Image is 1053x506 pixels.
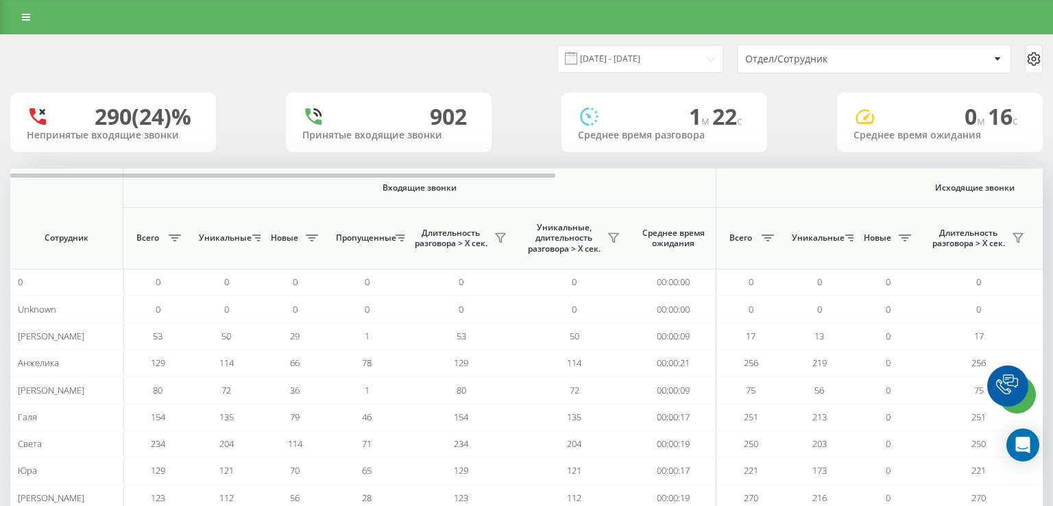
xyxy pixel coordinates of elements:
td: 00:00:19 [631,431,716,457]
span: 114 [567,357,581,369]
span: 135 [567,411,581,423]
span: 123 [151,492,165,504]
span: c [1013,113,1018,128]
span: 56 [814,384,824,396]
td: 00:00:21 [631,350,716,376]
span: 154 [454,411,468,423]
span: 0 [749,276,753,288]
span: Новые [860,232,895,243]
span: 0 [886,437,891,450]
span: Новые [267,232,302,243]
span: 75 [974,384,984,396]
span: 79 [290,411,300,423]
span: 50 [570,330,579,342]
span: 213 [812,411,827,423]
span: Всего [723,232,758,243]
span: Галя [18,411,37,423]
span: 0 [817,276,822,288]
span: 0 [365,276,370,288]
span: 0 [886,384,891,396]
span: Юра [18,464,37,477]
span: 129 [454,464,468,477]
span: 0 [459,276,463,288]
span: 75 [746,384,755,396]
span: 256 [971,357,986,369]
span: 80 [457,384,466,396]
span: 216 [812,492,827,504]
span: 1 [365,330,370,342]
span: 50 [221,330,231,342]
span: 0 [293,276,298,288]
span: Всего [130,232,165,243]
span: м [701,113,712,128]
span: 46 [362,411,372,423]
td: 00:00:17 [631,457,716,484]
span: 121 [567,464,581,477]
span: Длительность разговора > Х сек. [929,228,1008,249]
span: м [977,113,988,128]
div: Open Intercom Messenger [1006,429,1039,461]
span: [PERSON_NAME] [18,384,84,396]
span: 251 [971,411,986,423]
span: 203 [812,437,827,450]
span: 123 [454,492,468,504]
span: 0 [817,303,822,315]
span: 129 [454,357,468,369]
span: Уникальные [199,232,248,243]
span: 204 [219,437,234,450]
span: 0 [572,276,577,288]
div: Среднее время разговора [578,130,751,141]
span: 29 [290,330,300,342]
span: 65 [362,464,372,477]
span: 70 [290,464,300,477]
span: 0 [965,101,988,131]
span: 78 [362,357,372,369]
span: 66 [290,357,300,369]
span: Пропущенные [336,232,391,243]
span: 114 [288,437,302,450]
span: 251 [744,411,758,423]
span: Анжелика [18,357,59,369]
td: 00:00:09 [631,323,716,350]
span: [PERSON_NAME] [18,330,84,342]
span: Среднее время ожидания [641,228,705,249]
div: Непринятые входящие звонки [27,130,199,141]
span: 256 [744,357,758,369]
span: [PERSON_NAME] [18,492,84,504]
span: 0 [886,357,891,369]
span: 0 [886,303,891,315]
span: 72 [570,384,579,396]
span: 22 [712,101,742,131]
span: 204 [567,437,581,450]
span: 0 [156,303,160,315]
span: Света [18,437,42,450]
div: Отдел/Сотрудник [745,53,909,65]
td: 00:00:00 [631,269,716,296]
span: 1 [365,384,370,396]
span: Unknown [18,303,56,315]
span: 112 [219,492,234,504]
span: 0 [293,303,298,315]
span: 0 [18,276,23,288]
span: 13 [814,330,824,342]
span: 121 [219,464,234,477]
span: 221 [744,464,758,477]
span: 0 [224,303,229,315]
span: c [737,113,742,128]
td: 00:00:09 [631,376,716,403]
span: 135 [219,411,234,423]
span: 219 [812,357,827,369]
span: Сотрудник [22,232,111,243]
span: 234 [151,437,165,450]
span: 0 [886,276,891,288]
span: 112 [567,492,581,504]
span: 71 [362,437,372,450]
span: 53 [153,330,162,342]
span: 0 [224,276,229,288]
span: Уникальные [792,232,841,243]
span: 154 [151,411,165,423]
span: 0 [886,464,891,477]
span: 270 [971,492,986,504]
span: Входящие звонки [159,182,680,193]
div: Среднее время ожидания [854,130,1026,141]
